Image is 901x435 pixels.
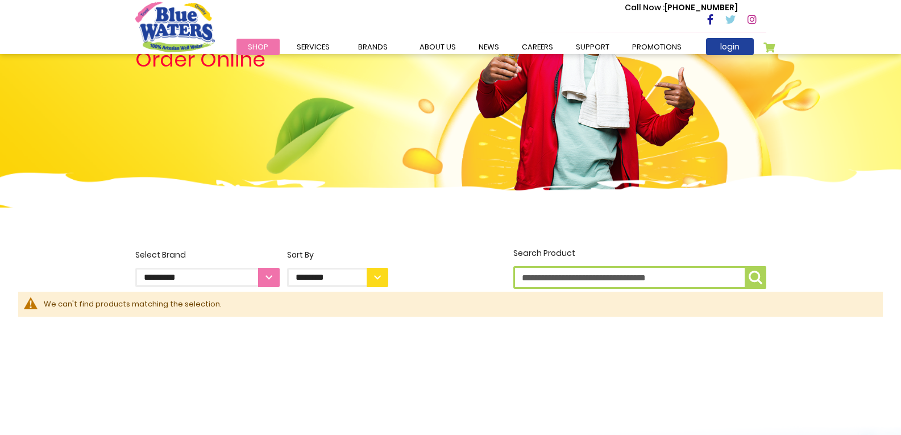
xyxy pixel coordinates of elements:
div: We can't find products matching the selection. [44,299,872,310]
span: Call Now : [625,2,665,13]
span: Brands [358,42,388,52]
p: [PHONE_NUMBER] [625,2,738,14]
div: Sort By [287,249,388,261]
a: support [564,39,621,55]
h4: Order Online [135,49,388,70]
a: News [467,39,510,55]
a: about us [408,39,467,55]
span: Shop [248,42,268,52]
span: Services [297,42,330,52]
a: Promotions [621,39,693,55]
select: Select Brand [135,268,280,287]
button: Search Product [745,266,766,289]
a: careers [510,39,564,55]
a: login [706,38,754,55]
label: Search Product [513,247,766,289]
input: Search Product [513,266,766,289]
img: search-icon.png [749,271,762,284]
a: store logo [135,2,215,52]
label: Select Brand [135,249,280,287]
select: Sort By [287,268,388,287]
